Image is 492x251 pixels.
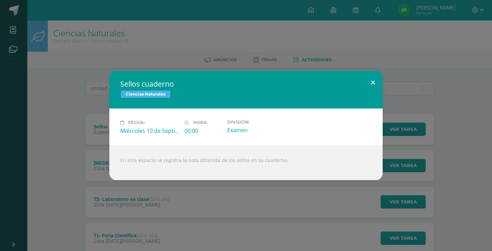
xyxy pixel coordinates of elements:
span: Ciencias Naturales [120,90,171,98]
div: Examen [227,126,286,134]
div: En este espacio se registra la nota obtenida de los sellos en su cuaderno. [109,146,383,180]
label: División: [227,120,286,125]
h2: Sellos cuaderno [120,79,372,89]
div: 00:00 [184,127,222,135]
button: Close (Esc) [363,71,383,94]
span: Fecha: [128,120,145,125]
span: Hora: [193,120,208,125]
div: Miércoles 10 de Septiembre [120,127,179,135]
